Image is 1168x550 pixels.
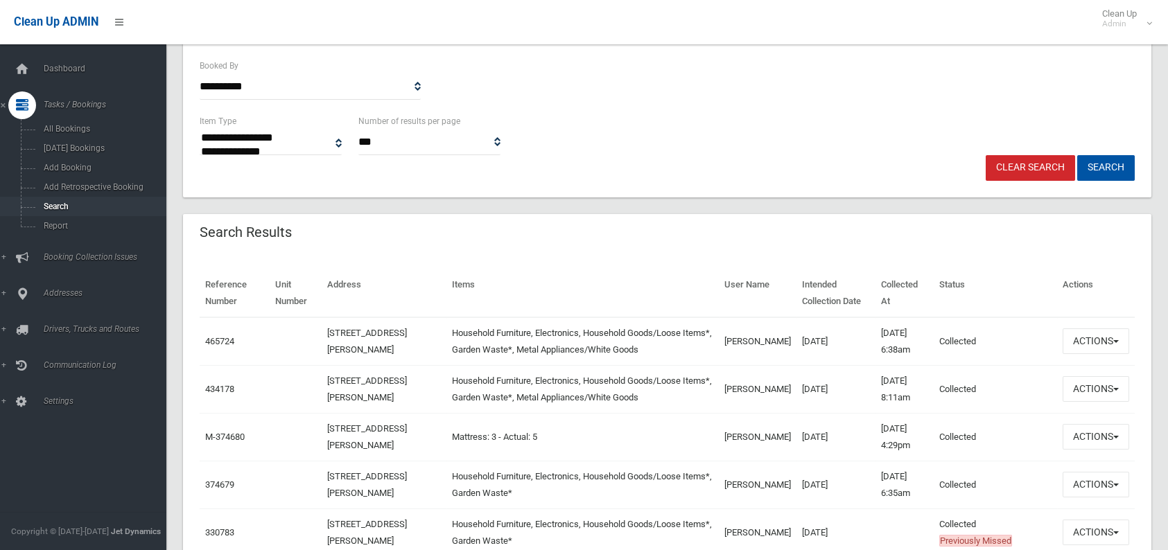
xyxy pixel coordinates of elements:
span: [DATE] Bookings [40,143,165,153]
span: Booking Collection Issues [40,252,177,262]
td: Household Furniture, Electronics, Household Goods/Loose Items*, Garden Waste*, Metal Appliances/W... [446,365,720,413]
a: 330783 [205,527,234,538]
td: [PERSON_NAME] [719,461,796,508]
a: 465724 [205,336,234,346]
a: [STREET_ADDRESS][PERSON_NAME] [327,375,407,402]
a: 374679 [205,479,234,490]
span: Report [40,221,165,231]
td: [DATE] [796,461,875,508]
span: Addresses [40,288,177,298]
label: Booked By [200,58,238,73]
td: Collected [934,413,1057,461]
a: [STREET_ADDRESS][PERSON_NAME] [327,423,407,450]
a: Clear Search [986,155,1075,181]
span: Drivers, Trucks and Routes [40,324,177,334]
th: Unit Number [270,269,322,317]
td: [PERSON_NAME] [719,365,796,413]
th: User Name [719,269,796,317]
th: Collected At [875,269,934,317]
td: [DATE] [796,413,875,461]
small: Admin [1102,19,1137,29]
button: Search [1077,155,1135,181]
td: [DATE] [796,365,875,413]
td: Collected [934,365,1057,413]
th: Intended Collection Date [796,269,875,317]
td: [DATE] 4:29pm [875,413,934,461]
td: [DATE] [796,317,875,366]
td: Mattress: 3 - Actual: 5 [446,413,720,461]
label: Number of results per page [358,114,460,129]
span: Clean Up ADMIN [14,15,98,28]
th: Actions [1057,269,1135,317]
span: Clean Up [1095,8,1151,29]
span: Copyright © [DATE]-[DATE] [11,526,109,536]
span: Communication Log [40,360,177,370]
strong: Jet Dynamics [111,526,161,536]
td: Household Furniture, Electronics, Household Goods/Loose Items*, Garden Waste* [446,461,720,508]
span: Add Retrospective Booking [40,182,165,192]
span: All Bookings [40,124,165,134]
button: Actions [1063,328,1129,354]
td: [PERSON_NAME] [719,413,796,461]
label: Item Type [200,114,236,129]
a: [STREET_ADDRESS][PERSON_NAME] [327,519,407,546]
th: Items [446,269,720,317]
a: 434178 [205,384,234,394]
a: M-374680 [205,432,245,442]
td: Household Furniture, Electronics, Household Goods/Loose Items*, Garden Waste*, Metal Appliances/W... [446,317,720,366]
button: Actions [1063,520,1129,545]
td: Collected [934,317,1057,366]
td: [PERSON_NAME] [719,317,796,366]
th: Address [322,269,446,317]
td: [DATE] 6:35am [875,461,934,508]
button: Actions [1063,424,1129,450]
th: Status [934,269,1057,317]
span: Previously Missed [939,535,1012,547]
button: Actions [1063,376,1129,402]
span: Dashboard [40,64,177,73]
span: Search [40,202,165,211]
td: [DATE] 6:38am [875,317,934,366]
td: [DATE] 8:11am [875,365,934,413]
td: Collected [934,461,1057,508]
button: Actions [1063,472,1129,497]
a: [STREET_ADDRESS][PERSON_NAME] [327,471,407,498]
span: Tasks / Bookings [40,100,177,109]
a: [STREET_ADDRESS][PERSON_NAME] [327,328,407,355]
span: Add Booking [40,163,165,172]
th: Reference Number [200,269,270,317]
span: Settings [40,396,177,406]
header: Search Results [183,219,308,246]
